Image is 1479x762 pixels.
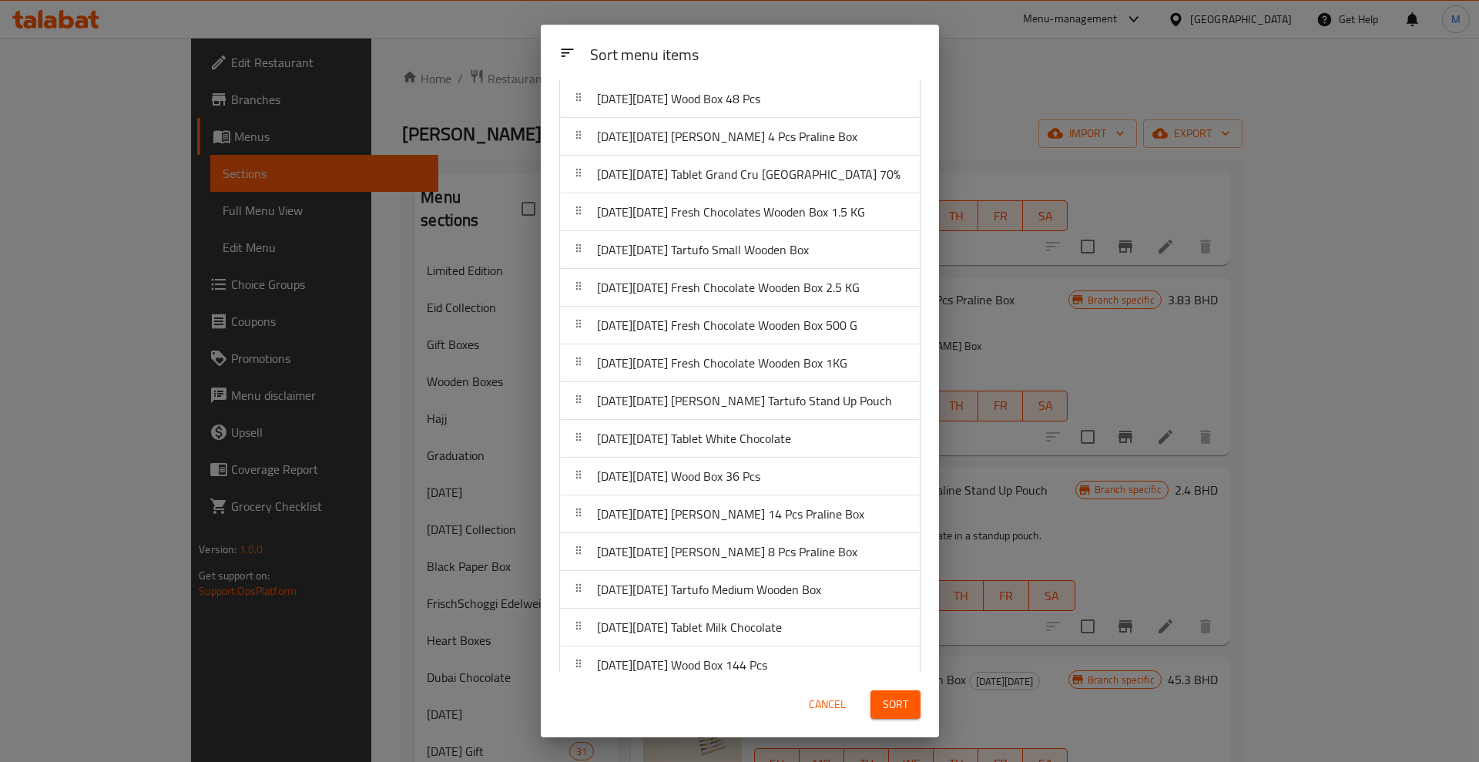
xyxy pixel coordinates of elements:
span: [DATE][DATE] Wood Box 36 Pcs [597,465,760,488]
span: [DATE][DATE] Wood Box 48 Pcs [597,87,760,110]
div: [DATE][DATE] Wood Box 144 Pcs [560,646,920,684]
div: [DATE][DATE] Tablet White Chocolate [560,420,920,458]
div: [DATE][DATE] [PERSON_NAME] 14 Pcs Praline Box [560,495,920,533]
div: [DATE][DATE] [PERSON_NAME] Tartufo Stand Up Pouch [560,382,920,420]
span: Sort [883,695,908,714]
div: [DATE][DATE] Wood Box 36 Pcs [560,458,920,495]
div: [DATE][DATE] [PERSON_NAME] 4 Pcs Praline Box [560,118,920,156]
span: [DATE][DATE] Fresh Chocolates Wooden Box 1.5 KG [597,200,865,223]
span: [DATE][DATE] Tartufo Medium Wooden Box [597,578,821,601]
span: [DATE][DATE] Fresh Chocolate Wooden Box 2.5 KG [597,276,860,299]
span: [DATE][DATE] [PERSON_NAME] 8 Pcs Praline Box [597,540,857,563]
div: [DATE][DATE] Tartufo Medium Wooden Box [560,571,920,609]
div: [DATE][DATE] Fresh Chocolate Wooden Box 500 G [560,307,920,344]
div: [DATE][DATE] Fresh Chocolates Wooden Box 1.5 KG [560,193,920,231]
div: [DATE][DATE] [PERSON_NAME] 8 Pcs Praline Box [560,533,920,571]
span: [DATE][DATE] Tartufo Small Wooden Box [597,238,809,261]
div: [DATE][DATE] Fresh Chocolate Wooden Box 1KG [560,344,920,382]
button: Cancel [803,690,852,719]
span: [DATE][DATE] Wood Box 144 Pcs [597,653,767,676]
span: Cancel [809,695,846,714]
span: [DATE][DATE] Fresh Chocolate Wooden Box 1KG [597,351,847,374]
span: [DATE][DATE] Fresh Chocolate Wooden Box 500 G [597,314,857,337]
span: [DATE][DATE] Tablet Grand Cru [GEOGRAPHIC_DATA] 70% [597,163,900,186]
div: [DATE][DATE] Fresh Chocolate Wooden Box 2.5 KG [560,269,920,307]
div: [DATE][DATE] Tablet Grand Cru [GEOGRAPHIC_DATA] 70% [560,156,920,193]
div: [DATE][DATE] Tartufo Small Wooden Box [560,231,920,269]
div: [DATE][DATE] Tablet Milk Chocolate [560,609,920,646]
div: [DATE][DATE] Wood Box 48 Pcs [560,80,920,118]
div: Sort menu items [584,39,927,73]
span: [DATE][DATE] [PERSON_NAME] Tartufo Stand Up Pouch [597,389,892,412]
span: [DATE][DATE] Tablet White Chocolate [597,427,791,450]
button: Sort [870,690,921,719]
span: [DATE][DATE] Tablet Milk Chocolate [597,616,782,639]
span: [DATE][DATE] [PERSON_NAME] 14 Pcs Praline Box [597,502,864,525]
span: [DATE][DATE] [PERSON_NAME] 4 Pcs Praline Box [597,125,857,148]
